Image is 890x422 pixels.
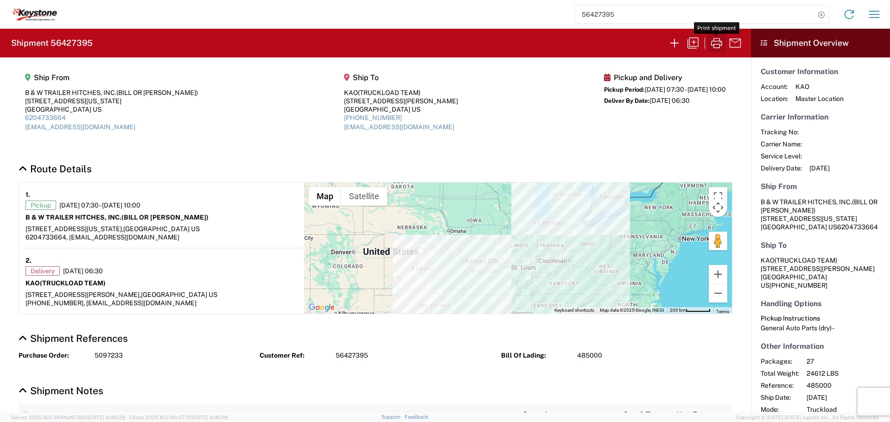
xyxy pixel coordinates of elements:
[761,256,880,290] address: [GEOGRAPHIC_DATA] US
[25,105,198,113] div: [GEOGRAPHIC_DATA] US
[19,385,103,397] a: Hide Details
[761,198,880,231] address: [GEOGRAPHIC_DATA] US
[19,351,88,360] strong: Purchase Order:
[129,415,228,420] span: Client: 2025.16.0-8fc0770
[809,164,830,172] span: [DATE]
[88,415,125,420] span: [DATE] 10:42:29
[761,315,880,322] h6: Pickup Instructions
[25,73,198,82] h5: Ship From
[309,187,341,206] button: Show street map
[807,357,886,365] span: 27
[95,351,123,360] span: 5097233
[736,413,879,422] span: Copyright © [DATE]-[DATE] Agistix Inc., All Rights Reserved
[25,123,135,131] a: [EMAIL_ADDRESS][DOMAIN_NAME]
[670,308,686,313] span: 200 km
[667,307,713,314] button: Map Scale: 200 km per 50 pixels
[25,266,60,276] span: Delivery
[761,257,875,272] span: KAO [STREET_ADDRESS][PERSON_NAME]
[344,88,458,97] div: KAO
[709,284,727,302] button: Zoom out
[19,333,128,344] a: Hide Details
[761,198,877,214] span: (BILL OR [PERSON_NAME])
[709,232,727,250] button: Drag Pegman onto the map to open Street View
[25,97,198,105] div: [STREET_ADDRESS][US_STATE]
[141,291,217,298] span: [GEOGRAPHIC_DATA] US
[807,393,886,402] span: [DATE]
[344,105,458,113] div: [GEOGRAPHIC_DATA] US
[761,140,802,148] span: Carrier Name:
[769,282,827,289] span: [PHONE_NUMBER]
[775,257,837,264] span: (TRUCKLOAD TEAM)
[344,73,458,82] h5: Ship To
[63,267,103,275] span: [DATE] 06:30
[761,215,857,222] span: [STREET_ADDRESS][US_STATE]
[25,114,66,121] a: 6204733664
[577,351,602,360] span: 485000
[761,342,880,351] h5: Other Information
[709,265,727,283] button: Zoom in
[25,88,198,97] div: B & W TRAILER HITCHES, INC.
[306,302,337,314] a: Open this area in Google Maps (opens a new window)
[761,67,880,76] h5: Customer Information
[358,89,420,96] span: (TRUCKLOAD TEAM)
[761,357,799,365] span: Packages:
[761,152,802,160] span: Service Level:
[761,299,880,308] h5: Handling Options
[344,123,454,131] a: [EMAIL_ADDRESS][DOMAIN_NAME]
[761,369,799,378] span: Total Weight:
[761,393,799,402] span: Ship Date:
[341,187,387,206] button: Show satellite imagery
[761,113,880,121] h5: Carrier Information
[761,381,799,390] span: Reference:
[25,233,298,241] div: 6204733664, [EMAIL_ADDRESS][DOMAIN_NAME]
[761,164,802,172] span: Delivery Date:
[11,415,125,420] span: Server: 2025.16.0-9544af67660
[600,308,664,313] span: Map data ©2025 Google, INEGI
[761,94,788,103] span: Location:
[405,414,428,420] a: Feedback
[761,198,852,206] span: B & W TRAILER HITCHES, INC.
[761,405,799,414] span: Mode:
[123,225,200,233] span: [GEOGRAPHIC_DATA] US
[25,299,298,307] div: [PHONE_NUMBER], [EMAIL_ADDRESS][DOMAIN_NAME]
[604,73,726,82] h5: Pickup and Delivery
[381,414,405,420] a: Support
[645,86,726,93] span: [DATE] 07:30 - [DATE] 10:00
[761,128,802,136] span: Tracking No:
[25,225,123,233] span: [STREET_ADDRESS][US_STATE],
[716,309,729,314] a: Terms
[336,351,368,360] span: 56427395
[25,291,141,298] span: [STREET_ADDRESS][PERSON_NAME],
[344,114,402,121] a: [PHONE_NUMBER]
[761,82,788,91] span: Account:
[761,182,880,191] h5: Ship From
[25,255,32,266] strong: 2.
[575,6,815,23] input: Shipment, tracking or reference number
[121,214,209,221] span: (BILL OR [PERSON_NAME])
[344,97,458,105] div: [STREET_ADDRESS][PERSON_NAME]
[761,241,880,250] h5: Ship To
[807,369,886,378] span: 24612 LBS
[795,94,844,103] span: Master Location
[795,82,844,91] span: KAO
[807,405,886,414] span: Truckload
[11,38,93,49] h2: Shipment 56427395
[837,223,878,231] span: 6204733664
[604,97,650,104] span: Deliver By Date:
[761,324,880,332] div: General Auto Parts (dry) -
[25,279,106,287] strong: KAO
[604,86,645,93] span: Pickup Period:
[306,302,337,314] img: Google
[191,415,228,420] span: [DATE] 10:40:19
[554,307,594,314] button: Keyboard shortcuts
[807,381,886,390] span: 485000
[116,89,198,96] span: (BILL OR [PERSON_NAME])
[25,189,30,201] strong: 1.
[501,351,571,360] strong: Bill Of Lading:
[751,29,890,57] header: Shipment Overview
[709,198,727,217] button: Map camera controls
[25,214,209,221] strong: B & W TRAILER HITCHES, INC.
[25,201,56,210] span: Pickup
[40,279,106,287] span: (TRUCKLOAD TEAM)
[650,97,690,104] span: [DATE] 06:30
